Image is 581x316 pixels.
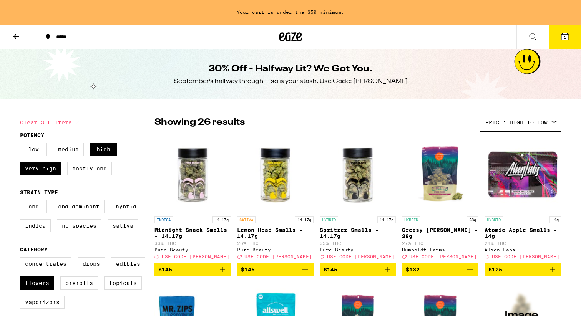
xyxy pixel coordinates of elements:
div: Alien Labs [485,247,561,252]
div: Pure Beauty [320,247,396,252]
button: 1 [549,25,581,49]
label: Drops [78,257,105,270]
a: Open page for Atomic Apple Smalls - 14g from Alien Labs [485,136,561,263]
p: 14g [549,216,561,223]
span: $132 [406,266,420,273]
p: 33% THC [320,241,396,246]
p: Greasy [PERSON_NAME] - 28g [402,227,478,239]
label: Mostly CBD [67,162,112,175]
p: Midnight Snack Smalls - 14.17g [154,227,231,239]
h1: 30% Off - Halfway Lit? We Got You. [209,63,372,76]
button: Clear 3 filters [20,113,83,132]
img: Pure Beauty - Spritzer Smalls - 14.17g [320,136,396,212]
img: Humboldt Farms - Greasy Runtz - 28g [402,136,478,212]
p: Spritzer Smalls - 14.17g [320,227,396,239]
img: Pure Beauty - Lemon Head Smalls - 14.17g [237,136,314,212]
label: Vaporizers [20,296,65,309]
label: Hybrid [111,200,141,213]
span: $145 [158,266,172,273]
img: Alien Labs - Atomic Apple Smalls - 14g [485,136,561,212]
label: Flowers [20,276,54,290]
span: 1 [564,35,566,40]
img: Pure Beauty - Midnight Snack Smalls - 14.17g [154,136,231,212]
p: 33% THC [154,241,231,246]
div: Pure Beauty [237,247,314,252]
label: CBD [20,200,47,213]
label: CBD Dominant [53,200,105,213]
label: High [90,143,117,156]
button: Add to bag [485,263,561,276]
span: USE CODE [PERSON_NAME] [492,254,559,259]
p: HYBRID [485,216,503,223]
a: Open page for Lemon Head Smalls - 14.17g from Pure Beauty [237,136,314,263]
legend: Strain Type [20,189,58,195]
p: 14.17g [295,216,314,223]
p: SATIVA [237,216,256,223]
span: $145 [324,266,337,273]
span: USE CODE [PERSON_NAME] [162,254,229,259]
p: 14.17g [377,216,396,223]
p: HYBRID [320,216,338,223]
span: USE CODE [PERSON_NAME] [409,254,477,259]
div: Pure Beauty [154,247,231,252]
p: HYBRID [402,216,420,223]
button: Add to bag [154,263,231,276]
legend: Category [20,247,48,253]
span: $125 [488,266,502,273]
div: September’s halfway through—so is your stash. Use Code: [PERSON_NAME] [174,77,408,86]
p: Lemon Head Smalls - 14.17g [237,227,314,239]
label: Edibles [111,257,145,270]
p: Atomic Apple Smalls - 14g [485,227,561,239]
label: Medium [53,143,84,156]
label: Topicals [104,276,142,290]
a: Open page for Spritzer Smalls - 14.17g from Pure Beauty [320,136,396,263]
label: Low [20,143,47,156]
button: Add to bag [237,263,314,276]
label: Sativa [108,219,138,232]
p: Showing 26 results [154,116,245,129]
p: 27% THC [402,241,478,246]
button: Add to bag [402,263,478,276]
legend: Potency [20,132,44,138]
p: 24% THC [485,241,561,246]
label: No Species [57,219,101,232]
span: $145 [241,266,255,273]
span: USE CODE [PERSON_NAME] [244,254,312,259]
p: 28g [467,216,478,223]
label: Prerolls [60,276,98,290]
label: Very High [20,162,61,175]
button: Add to bag [320,263,396,276]
span: USE CODE [PERSON_NAME] [327,254,395,259]
p: INDICA [154,216,173,223]
a: Open page for Greasy Runtz - 28g from Humboldt Farms [402,136,478,263]
label: Indica [20,219,51,232]
label: Concentrates [20,257,71,270]
p: 26% THC [237,241,314,246]
div: Humboldt Farms [402,247,478,252]
span: Price: High to Low [485,119,548,126]
p: 14.17g [212,216,231,223]
a: Open page for Midnight Snack Smalls - 14.17g from Pure Beauty [154,136,231,263]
